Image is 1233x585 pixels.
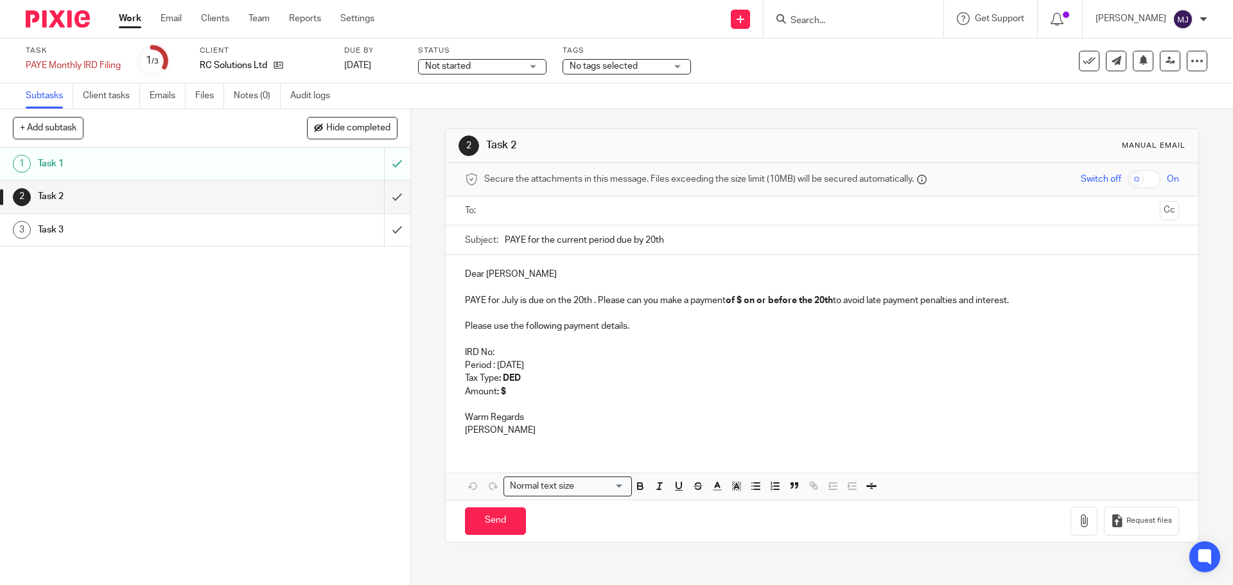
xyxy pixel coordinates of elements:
[307,117,398,139] button: Hide completed
[503,476,632,496] div: Search for option
[497,387,506,396] strong: : $
[340,12,374,25] a: Settings
[152,58,159,65] small: /3
[161,12,182,25] a: Email
[1122,141,1185,151] div: Manual email
[1126,516,1172,526] span: Request files
[201,12,229,25] a: Clients
[726,296,833,305] strong: of $ on or before the 20th
[975,14,1024,23] span: Get Support
[13,221,31,239] div: 3
[290,83,340,109] a: Audit logs
[200,46,328,56] label: Client
[465,411,1178,424] p: Warm Regards
[13,117,83,139] button: + Add subtask
[13,155,31,173] div: 1
[195,83,224,109] a: Files
[326,123,390,134] span: Hide completed
[465,268,1178,281] p: Dear [PERSON_NAME]
[465,507,526,535] input: Send
[465,294,1178,307] p: PAYE for July is due on the 20th . Please can you make a payment to avoid late payment penalties ...
[344,46,402,56] label: Due by
[465,320,1178,333] p: Please use the following payment details.
[418,46,547,56] label: Status
[1173,9,1193,30] img: svg%3E
[1096,12,1166,25] p: [PERSON_NAME]
[1081,173,1121,186] span: Switch off
[13,188,31,206] div: 2
[1167,173,1179,186] span: On
[1104,507,1178,536] button: Request files
[507,480,577,493] span: Normal text size
[119,12,141,25] a: Work
[465,359,1178,372] p: Period : [DATE]
[465,424,1178,437] p: [PERSON_NAME]
[1160,201,1179,220] button: Cc
[249,12,270,25] a: Team
[26,46,121,56] label: Task
[563,46,691,56] label: Tags
[38,187,260,206] h1: Task 2
[83,83,140,109] a: Client tasks
[465,346,1178,359] p: IRD No:
[465,372,1178,385] p: Tax Type
[484,173,914,186] span: Secure the attachments in this message. Files exceeding the size limit (10MB) will be secured aut...
[344,61,371,70] span: [DATE]
[570,62,638,71] span: No tags selected
[26,59,121,72] div: PAYE Monthly IRD Filing
[499,374,521,383] strong: : DED
[289,12,321,25] a: Reports
[465,234,498,247] label: Subject:
[486,139,850,152] h1: Task 2
[150,83,186,109] a: Emails
[425,62,471,71] span: Not started
[465,204,479,217] label: To:
[789,15,905,27] input: Search
[200,59,267,72] p: RC Solutions Ltd
[459,135,479,156] div: 2
[146,53,159,68] div: 1
[26,83,73,109] a: Subtasks
[26,10,90,28] img: Pixie
[38,154,260,173] h1: Task 1
[578,480,624,493] input: Search for option
[234,83,281,109] a: Notes (0)
[465,385,1178,398] p: Amount
[38,220,260,240] h1: Task 3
